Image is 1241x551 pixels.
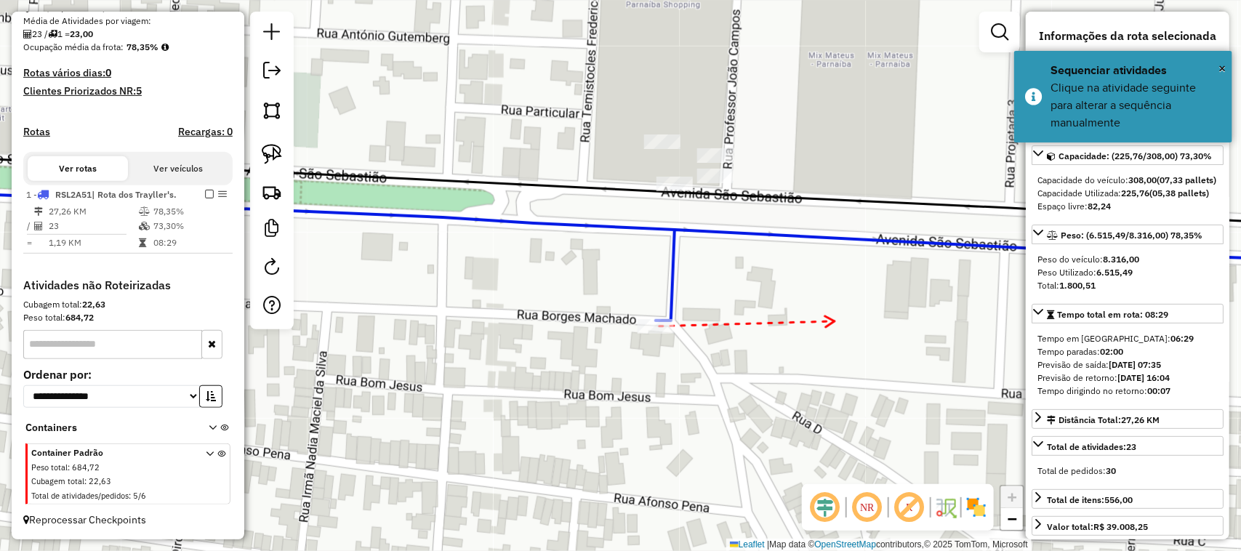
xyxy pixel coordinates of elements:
span: | [767,539,769,550]
div: Distância Total: [1047,414,1160,427]
a: Zoom out [1001,508,1023,530]
strong: R$ 39.008,25 [1093,521,1148,532]
strong: 23,00 [70,28,93,39]
span: Total de atividades/pedidos [31,491,129,501]
img: Selecionar atividades - polígono [262,100,282,121]
span: Exibir rótulo [892,490,927,525]
i: Total de Atividades [23,30,32,39]
span: RSL2A51 [55,189,92,200]
strong: 30 [1106,465,1116,476]
div: Total de pedidos: [1037,464,1218,478]
strong: 6.515,49 [1096,267,1133,278]
label: Ordenar por: [23,366,233,383]
div: Tempo em [GEOGRAPHIC_DATA]: [1037,332,1218,345]
i: % de utilização do peso [139,207,150,216]
button: Ver veículos [128,156,228,181]
span: | Rota dos Trayller's. [92,189,177,200]
h4: Informações da rota selecionada [1032,29,1224,43]
span: × [1218,60,1226,76]
strong: (07,33 pallets) [1157,174,1216,185]
div: Cubagem total: [23,298,233,311]
strong: 684,72 [65,312,94,323]
td: 1,19 KM [48,236,138,250]
a: Rotas [23,126,50,138]
strong: 06:29 [1170,333,1194,344]
strong: [DATE] 16:04 [1117,372,1170,383]
em: Opções [218,190,227,198]
i: Tempo total em rota [139,238,146,247]
span: Cubagem total [31,476,84,486]
span: Containers [25,420,190,435]
strong: 5 [136,84,142,97]
div: Previsão de retorno: [1037,371,1218,385]
a: Capacidade: (225,76/308,00) 73,30% [1032,145,1224,165]
strong: 1.800,51 [1059,280,1096,291]
strong: 82,24 [1088,201,1111,212]
td: 73,30% [153,219,226,233]
strong: 308,00 [1128,174,1157,185]
strong: 8.316,00 [1103,254,1139,265]
a: Total de itens:556,00 [1032,489,1224,509]
a: Criar rota [256,176,288,208]
button: Ordem crescente [199,385,222,408]
h4: Rotas vários dias: [23,67,233,79]
span: Peso total [31,462,68,472]
button: Close [1218,57,1226,79]
span: : [68,462,70,472]
button: Ver rotas [28,156,128,181]
span: 684,72 [72,462,100,472]
span: Ocupação média da frota: [23,41,124,52]
td: 08:29 [153,236,226,250]
td: 78,35% [153,204,226,219]
div: Tempo paradas: [1037,345,1218,358]
strong: 00:07 [1147,385,1170,396]
a: Distância Total:27,26 KM [1032,409,1224,429]
span: Ocultar NR [850,490,885,525]
div: Tempo dirigindo no retorno: [1037,385,1218,398]
span: Total de atividades: [1047,441,1136,452]
span: 5/6 [133,491,146,501]
div: 23 / 1 = [23,28,233,41]
strong: 22,63 [82,299,105,310]
strong: [DATE] 07:35 [1109,359,1161,370]
h4: Recargas: 0 [178,126,233,138]
div: Map data © contributors,© 2025 TomTom, Microsoft [726,539,1032,551]
a: Valor total:R$ 39.008,25 [1032,516,1224,536]
a: Tempo total em rota: 08:29 [1032,304,1224,323]
div: Tempo total em rota: 08:29 [1032,326,1224,403]
span: Tempo total em rota: 08:29 [1057,309,1168,320]
a: Nova sessão e pesquisa [257,17,286,50]
strong: (05,38 pallets) [1149,188,1209,198]
div: Atividade não roteirizada - ESTACAO GRIL [697,169,734,183]
strong: 23 [1126,441,1136,452]
i: Total de rotas [48,30,57,39]
div: Valor total: [1047,520,1148,534]
td: 23 [48,219,138,233]
a: Criar modelo [257,214,286,246]
td: = [26,236,33,250]
strong: 556,00 [1104,494,1133,505]
span: 27,26 KM [1121,414,1160,425]
strong: 02:00 [1100,346,1123,357]
img: Criar rota [262,182,282,202]
strong: 225,76 [1121,188,1149,198]
span: Ocultar deslocamento [808,490,843,525]
i: Total de Atividades [34,222,43,230]
a: Leaflet [730,539,765,550]
a: Zoom in [1001,486,1023,508]
h4: Atividades não Roteirizadas [23,278,233,292]
div: Peso: (6.515,49/8.316,00) 78,35% [1032,247,1224,298]
span: + [1008,488,1017,506]
div: Atividade não roteirizada - BURGUER KING [644,134,680,149]
div: Total: [1037,279,1218,292]
div: Total de atividades:23 [1032,459,1224,483]
div: Sequenciar atividades [1051,62,1221,79]
a: Exportar sessão [257,56,286,89]
span: Peso: (6.515,49/8.316,00) 78,35% [1061,230,1202,241]
span: Capacidade: (225,76/308,00) 73,30% [1059,150,1212,161]
span: 1 - [26,189,177,200]
div: Capacidade: (225,76/308,00) 73,30% [1032,168,1224,219]
div: Média de Atividades por viagem: [23,15,233,28]
img: Exibir/Ocultar setores [965,496,988,519]
span: Reprocessar Checkpoints [23,513,146,526]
